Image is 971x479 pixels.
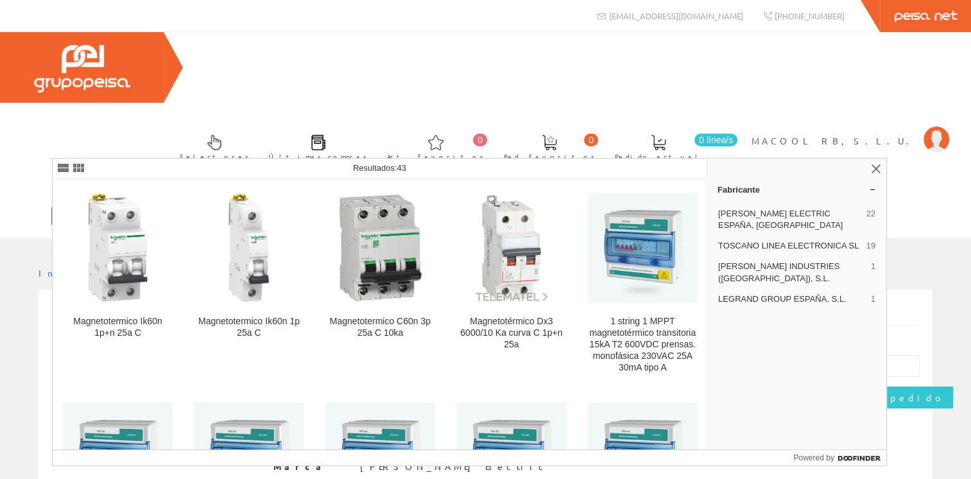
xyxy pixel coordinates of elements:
a: Selectores [167,124,255,168]
img: Grupo Peisa [34,45,130,92]
span: 22 [866,208,875,231]
span: [EMAIL_ADDRESS][DOMAIN_NAME] [609,10,743,21]
span: 0 [584,134,598,146]
div: Magnetotérmico Dx3 6000/10 Ka curva C 1p+n 25a [456,316,566,351]
div: Magnetotermico Ik60n 1p+n 25a C [63,316,173,339]
span: Marca [273,460,350,473]
span: 1 [871,293,875,305]
span: TOSCANO LINEA ELECTRONICA SL [718,240,861,252]
span: 1 [871,261,875,284]
div: [PERSON_NAME] Electric [360,460,549,473]
span: MACOOL RB, S.L.U. [752,134,917,147]
a: 1 string 1 MPPT magnetotérmico transitoria 15kA T2 600VDC prensas. monofásica 230VAC 25A 30mA tip... [578,180,708,388]
a: Powered by [793,450,886,466]
span: [PERSON_NAME] ELECTRIC ESPAÑA, [GEOGRAPHIC_DATA] [718,208,861,231]
img: Magnetotérmico Dx3 6000/10 Ka curva C 1p+n 25a [456,193,566,302]
div: 1 string 1 MPPT magnetotérmico transitoria 15kA T2 600VDC prensas. monofásica 230VAC 25A 30mA tipo A [588,316,698,374]
a: Magnetotermico Ik60n 1p 25a C Magnetotermico Ik60n 1p 25a C [184,180,314,388]
span: Últimas compras [269,150,367,163]
a: Últimas compras [256,124,374,168]
span: Ped. favoritos [504,150,595,163]
span: Selectores [180,150,249,163]
img: Magnetotermico Ik60n 1p 25a C [194,193,304,302]
img: Magnetotermico C60n 3p 25a C 10ka [325,193,435,302]
a: Magnetotérmico Dx3 6000/10 Ka curva C 1p+n 25a Magnetotérmico Dx3 6000/10 Ka curva C 1p+n 25a [446,180,576,388]
span: Pedido actual [615,150,702,163]
a: Inicio [39,267,93,279]
a: MACOOL RB, S.L.U. [752,124,949,136]
a: Fabricante [707,179,886,200]
span: 19 [866,240,875,252]
span: 0 línea/s [694,134,737,146]
span: [PERSON_NAME] INDUSTRIES ([GEOGRAPHIC_DATA]), S.L. [718,261,866,284]
span: Resultados: [353,163,406,173]
span: [PHONE_NUMBER] [775,10,845,21]
span: 0 [473,134,487,146]
span: Art. favoritos [387,150,484,163]
img: Magnetotermico Ik60n 1p+n 25a C [63,193,173,302]
a: Magnetotermico C60n 3p 25a C 10ka Magnetotermico C60n 3p 25a C 10ka [315,180,445,388]
span: 43 [397,163,406,173]
span: Powered by [793,452,834,464]
a: Magnetotermico Ik60n 1p+n 25a C Magnetotermico Ik60n 1p+n 25a C [53,180,183,388]
div: Magnetotermico Ik60n 1p 25a C [194,316,304,339]
div: Magnetotermico C60n 3p 25a C 10ka [325,316,435,339]
img: 1 string 1 MPPT magnetotérmico transitoria 15kA T2 600VDC prensas. monofásica 230VAC 25A 30mA tipo A [588,193,698,302]
span: LEGRAND GROUP ESPAÑA, S.L. [718,293,866,305]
